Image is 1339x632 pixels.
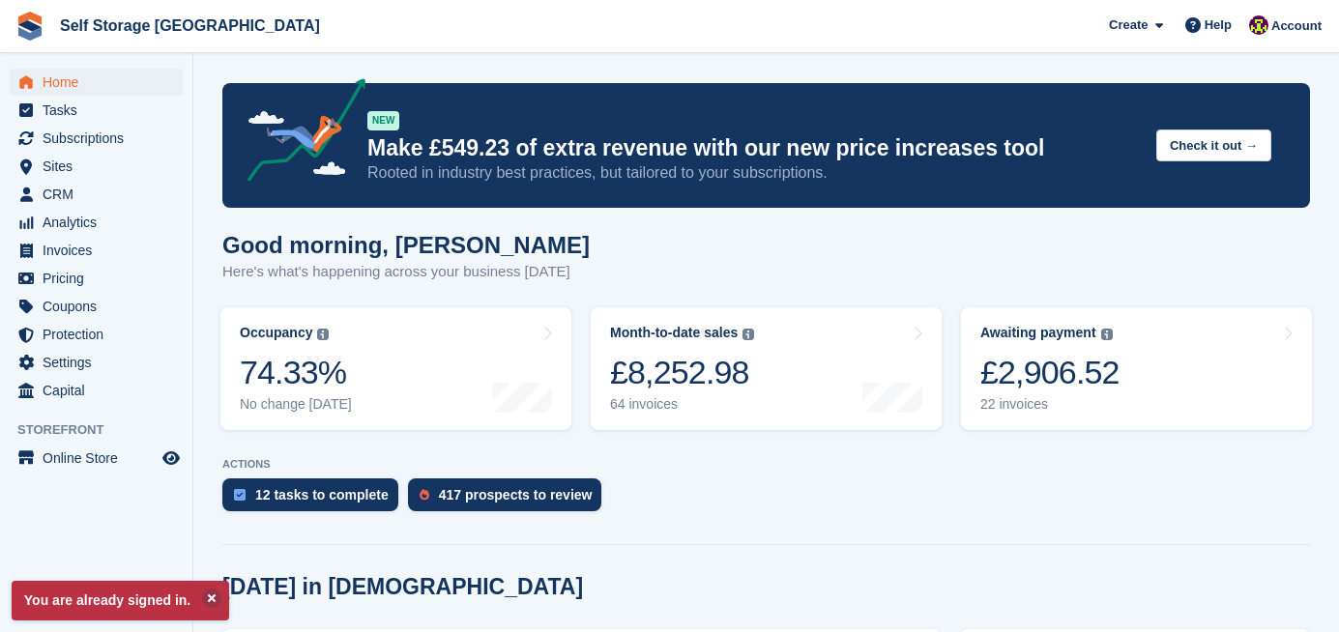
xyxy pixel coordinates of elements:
a: Month-to-date sales £8,252.98 64 invoices [591,307,942,430]
p: ACTIONS [222,458,1310,471]
a: menu [10,153,183,180]
a: menu [10,349,183,376]
img: icon-info-grey-7440780725fd019a000dd9b08b2336e03edf1995a4989e88bcd33f0948082b44.svg [317,329,329,340]
a: menu [10,181,183,208]
span: Coupons [43,293,159,320]
div: 12 tasks to complete [255,487,389,503]
div: No change [DATE] [240,396,352,413]
a: Preview store [160,446,183,470]
span: Invoices [43,237,159,264]
a: menu [10,209,183,236]
a: Occupancy 74.33% No change [DATE] [220,307,571,430]
img: prospect-51fa495bee0391a8d652442698ab0144808aea92771e9ea1ae160a38d050c398.svg [420,489,429,501]
div: 64 invoices [610,396,754,413]
div: NEW [367,111,399,130]
a: Awaiting payment £2,906.52 22 invoices [961,307,1312,430]
span: Analytics [43,209,159,236]
img: Nicholas Williams [1249,15,1268,35]
span: Home [43,69,159,96]
img: price-adjustments-announcement-icon-8257ccfd72463d97f412b2fc003d46551f7dbcb40ab6d574587a9cd5c0d94... [231,78,366,188]
div: 74.33% [240,353,352,392]
img: icon-info-grey-7440780725fd019a000dd9b08b2336e03edf1995a4989e88bcd33f0948082b44.svg [1101,329,1113,340]
p: Rooted in industry best practices, but tailored to your subscriptions. [367,162,1141,184]
span: Settings [43,349,159,376]
h2: [DATE] in [DEMOGRAPHIC_DATA] [222,574,583,600]
div: Occupancy [240,325,312,341]
span: Create [1109,15,1148,35]
span: Account [1271,16,1322,36]
span: Sites [43,153,159,180]
a: menu [10,125,183,152]
a: 12 tasks to complete [222,478,408,521]
div: £2,906.52 [980,353,1120,392]
div: Awaiting payment [980,325,1096,341]
span: Subscriptions [43,125,159,152]
img: stora-icon-8386f47178a22dfd0bd8f6a31ec36ba5ce8667c1dd55bd0f319d3a0aa187defe.svg [15,12,44,41]
a: menu [10,321,183,348]
a: menu [10,293,183,320]
span: Storefront [17,420,192,440]
button: Check it out → [1156,129,1271,161]
a: Self Storage [GEOGRAPHIC_DATA] [52,10,328,42]
span: Online Store [43,445,159,472]
img: task-75834270c22a3079a89374b754ae025e5fb1db73e45f91037f5363f120a921f8.svg [234,489,246,501]
span: Protection [43,321,159,348]
a: menu [10,237,183,264]
a: 417 prospects to review [408,478,612,521]
img: icon-info-grey-7440780725fd019a000dd9b08b2336e03edf1995a4989e88bcd33f0948082b44.svg [742,329,754,340]
span: Tasks [43,97,159,124]
span: Help [1205,15,1232,35]
span: CRM [43,181,159,208]
div: 417 prospects to review [439,487,593,503]
h1: Good morning, [PERSON_NAME] [222,232,590,258]
a: menu [10,97,183,124]
a: menu [10,69,183,96]
a: menu [10,445,183,472]
p: Make £549.23 of extra revenue with our new price increases tool [367,134,1141,162]
a: menu [10,377,183,404]
span: Capital [43,377,159,404]
p: Here's what's happening across your business [DATE] [222,261,590,283]
span: Pricing [43,265,159,292]
a: menu [10,265,183,292]
div: 22 invoices [980,396,1120,413]
div: £8,252.98 [610,353,754,392]
p: You are already signed in. [12,581,229,620]
div: Month-to-date sales [610,325,738,341]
